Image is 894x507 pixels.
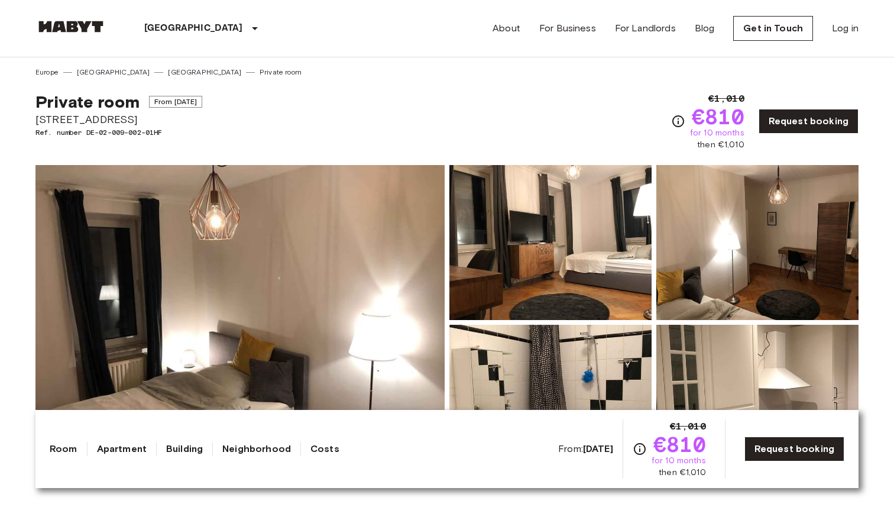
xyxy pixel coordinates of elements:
[50,442,77,456] a: Room
[260,67,302,77] a: Private room
[35,165,445,480] img: Marketing picture of unit DE-02-009-002-01HF
[692,106,744,127] span: €810
[653,434,706,455] span: €810
[583,443,613,454] b: [DATE]
[222,442,291,456] a: Neighborhood
[733,16,813,41] a: Get in Touch
[656,325,859,480] img: Picture of unit DE-02-009-002-01HF
[652,455,706,467] span: for 10 months
[166,442,203,456] a: Building
[35,21,106,33] img: Habyt
[77,67,150,77] a: [GEOGRAPHIC_DATA]
[670,419,706,434] span: €1,010
[697,139,744,151] span: then €1,010
[168,67,241,77] a: [GEOGRAPHIC_DATA]
[35,92,140,112] span: Private room
[695,21,715,35] a: Blog
[832,21,859,35] a: Log in
[539,21,596,35] a: For Business
[558,443,613,456] span: From:
[149,96,203,108] span: From [DATE]
[449,165,652,320] img: Picture of unit DE-02-009-002-01HF
[671,114,685,128] svg: Check cost overview for full price breakdown. Please note that discounts apply to new joiners onl...
[708,92,744,106] span: €1,010
[35,112,202,127] span: [STREET_ADDRESS]
[493,21,520,35] a: About
[310,442,339,456] a: Costs
[35,67,59,77] a: Europe
[759,109,859,134] a: Request booking
[449,325,652,480] img: Picture of unit DE-02-009-002-01HF
[659,467,706,479] span: then €1,010
[633,442,647,456] svg: Check cost overview for full price breakdown. Please note that discounts apply to new joiners onl...
[144,21,243,35] p: [GEOGRAPHIC_DATA]
[615,21,676,35] a: For Landlords
[35,127,202,138] span: Ref. number DE-02-009-002-01HF
[744,437,844,461] a: Request booking
[656,165,859,320] img: Picture of unit DE-02-009-002-01HF
[97,442,147,456] a: Apartment
[690,127,744,139] span: for 10 months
